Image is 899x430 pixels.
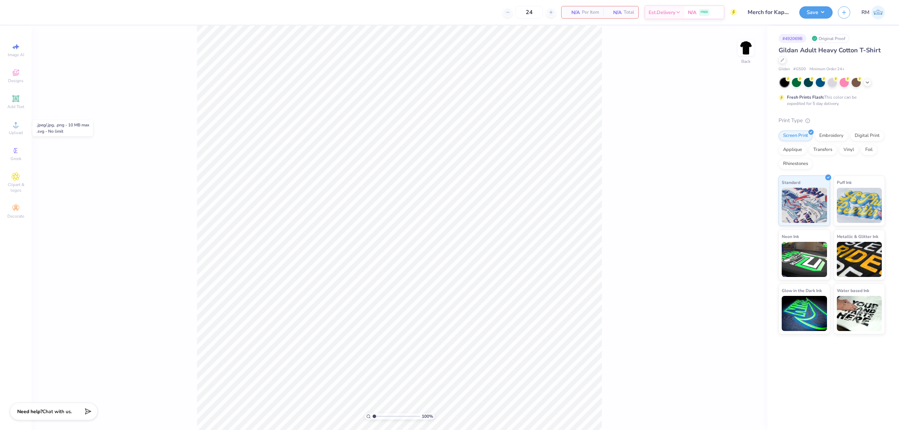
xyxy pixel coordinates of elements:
[861,145,877,155] div: Foil
[779,131,813,141] div: Screen Print
[809,145,837,155] div: Transfers
[810,34,849,43] div: Original Proof
[861,6,885,19] a: RM
[779,145,807,155] div: Applique
[779,46,881,54] span: Gildan Adult Heavy Cotton T-Shirt
[566,9,580,16] span: N/A
[779,159,813,169] div: Rhinestones
[782,296,827,331] img: Glow in the Dark Ink
[8,52,24,58] span: Image AI
[782,287,822,294] span: Glow in the Dark Ink
[422,413,433,419] span: 100 %
[782,179,800,186] span: Standard
[624,9,634,16] span: Total
[516,6,543,19] input: – –
[8,78,24,84] span: Designs
[837,179,852,186] span: Puff Ink
[37,122,89,128] div: .jpeg/.jpg, .png - 10 MB max
[837,233,878,240] span: Metallic & Glitter Ink
[4,182,28,193] span: Clipart & logos
[837,296,882,331] img: Water based Ink
[839,145,859,155] div: Vinyl
[582,9,599,16] span: Per Item
[37,128,89,134] div: .svg - No limit
[782,188,827,223] img: Standard
[7,104,24,110] span: Add Text
[779,66,790,72] span: Gildan
[688,9,696,16] span: N/A
[608,9,622,16] span: N/A
[837,287,869,294] span: Water based Ink
[11,156,21,161] span: Greek
[787,94,824,100] strong: Fresh Prints Flash:
[7,213,24,219] span: Decorate
[701,10,708,15] span: FREE
[861,8,870,16] span: RM
[42,408,72,415] span: Chat with us.
[779,117,885,125] div: Print Type
[649,9,675,16] span: Est. Delivery
[739,41,753,55] img: Back
[850,131,884,141] div: Digital Print
[779,34,806,43] div: # 492069B
[837,242,882,277] img: Metallic & Glitter Ink
[793,66,806,72] span: # G500
[9,130,23,135] span: Upload
[809,66,845,72] span: Minimum Order: 24 +
[815,131,848,141] div: Embroidery
[871,6,885,19] img: Ronald Manipon
[787,94,873,107] div: This color can be expedited for 5 day delivery.
[782,242,827,277] img: Neon Ink
[742,5,794,19] input: Untitled Design
[782,233,799,240] span: Neon Ink
[17,408,42,415] strong: Need help?
[741,58,750,65] div: Back
[837,188,882,223] img: Puff Ink
[799,6,833,19] button: Save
